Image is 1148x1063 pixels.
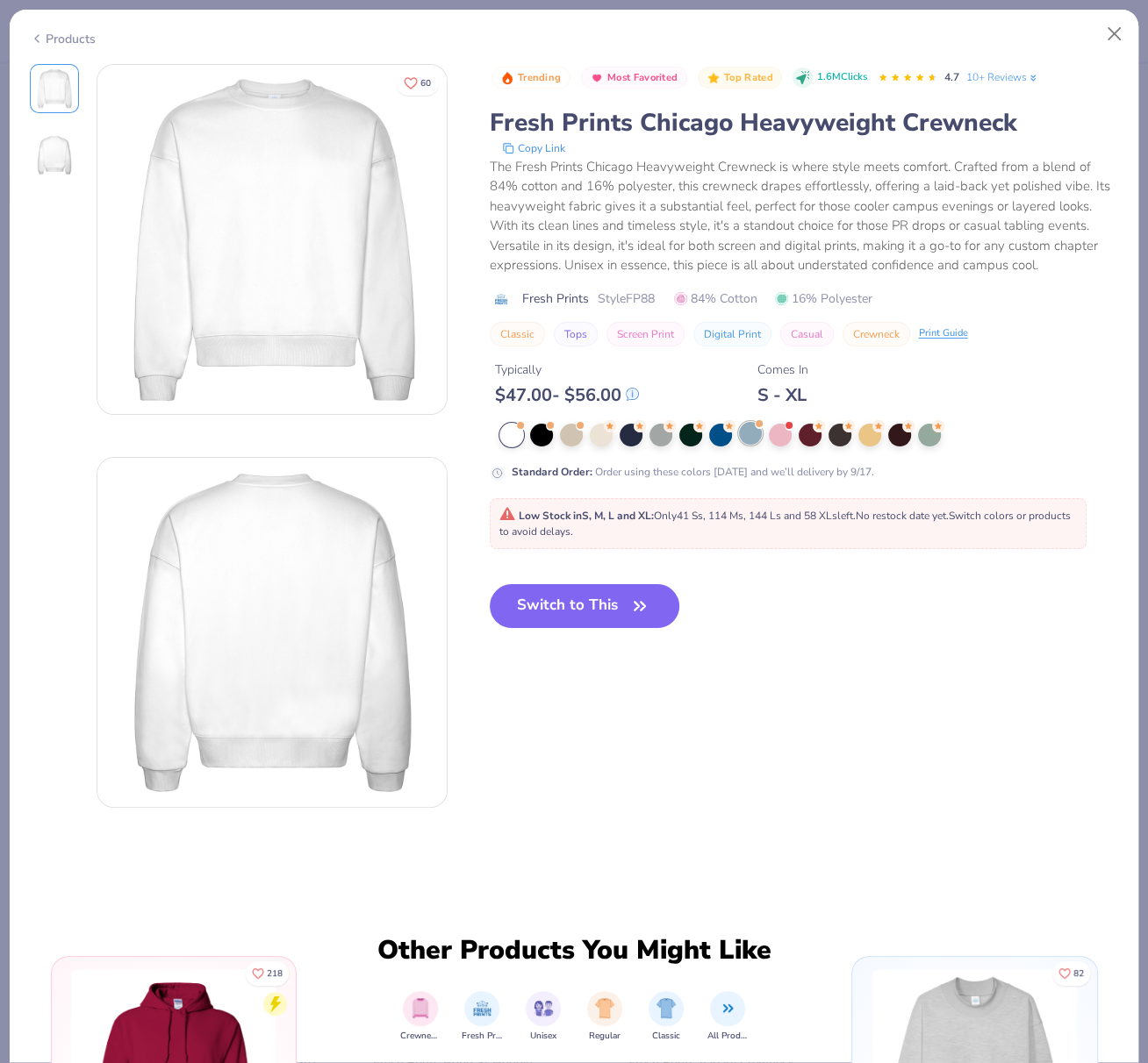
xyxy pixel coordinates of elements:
button: filter button [649,991,684,1043]
img: All Products Image [718,998,738,1018]
button: filter button [400,991,441,1043]
span: 4.7 [944,70,959,84]
button: Badge Button [698,67,782,89]
img: Crewnecks Image [411,998,430,1018]
span: Classic [652,1030,680,1043]
strong: Standard Order : [512,465,592,479]
img: Back [33,134,75,176]
button: Crewneck [843,322,910,346]
button: Classic [490,322,545,346]
button: Tops [554,322,598,346]
div: filter for Regular [587,991,622,1043]
img: Front [97,65,447,414]
div: Comes In [757,360,808,379]
div: The Fresh Prints Chicago Heavyweight Crewneck is where style meets comfort. Crafted from a blend ... [490,157,1119,275]
span: 218 [267,969,283,978]
div: Print Guide [919,326,968,341]
button: Switch to This [490,584,680,628]
button: Like [396,70,439,96]
img: Fresh Prints Image [472,998,492,1018]
div: filter for Crewnecks [400,991,441,1043]
img: Top Rated sort [707,71,721,85]
span: 82 [1073,969,1084,978]
div: Typically [495,360,639,379]
div: 4.7 Stars [878,64,937,92]
div: filter for Unisex [526,991,561,1043]
span: Trending [518,73,561,82]
span: 16% Polyester [775,289,872,308]
strong: Low Stock in S, M, L and XL : [519,509,654,523]
button: filter button [462,991,502,1043]
div: filter for Fresh Prints [462,991,502,1043]
div: Fresh Prints Chicago Heavyweight Crewneck [490,106,1119,139]
button: filter button [707,991,748,1043]
button: Like [1052,961,1090,986]
img: Most Favorited sort [590,71,604,85]
span: Style FP88 [598,289,655,308]
button: Badge Button [491,67,570,89]
div: Other Products You Might Like [366,935,782,967]
span: No restock date yet. [856,509,949,523]
button: Screen Print [606,322,685,346]
img: Unisex Image [534,998,554,1018]
span: 1.6M Clicks [817,70,867,85]
img: Front [33,68,75,110]
span: Most Favorited [607,73,678,82]
span: Crewnecks [400,1030,441,1043]
button: Like [246,961,289,986]
a: 10+ Reviews [966,69,1039,85]
button: Casual [780,322,834,346]
button: filter button [526,991,561,1043]
button: Digital Print [693,322,771,346]
button: Close [1098,18,1131,51]
div: Products [30,30,96,48]
img: brand logo [490,292,513,306]
button: Badge Button [581,67,687,89]
span: Fresh Prints [522,289,589,308]
span: 60 [420,79,431,88]
span: 84% Cotton [674,289,757,308]
div: Order using these colors [DATE] and we’ll delivery by 9/17. [512,464,874,480]
img: Regular Image [595,998,615,1018]
div: filter for Classic [649,991,684,1043]
div: filter for All Products [707,991,748,1043]
img: Trending sort [500,71,514,85]
button: filter button [587,991,622,1043]
span: All Products [707,1030,748,1043]
span: Only 41 Ss, 114 Ms, 144 Ls and 58 XLs left. Switch colors or products to avoid delays. [499,509,1071,539]
span: Top Rated [724,73,773,82]
span: Fresh Prints [462,1030,502,1043]
img: Back [97,458,447,807]
button: copy to clipboard [497,139,570,157]
div: S - XL [757,384,808,406]
span: Regular [589,1030,621,1043]
span: Unisex [530,1030,556,1043]
div: $ 47.00 - $ 56.00 [495,384,639,406]
img: Classic Image [657,998,677,1018]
